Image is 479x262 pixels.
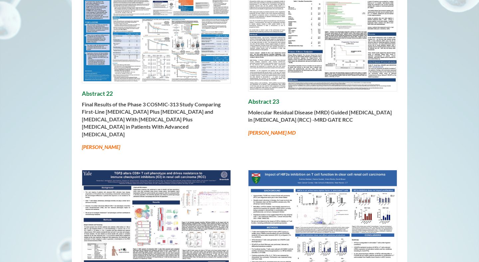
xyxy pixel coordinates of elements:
[248,98,397,109] h4: Abstract 23
[248,129,296,136] em: [PERSON_NAME] MD
[248,109,392,123] strong: Molecular Residual Disease (MRD) Guided [MEDICAL_DATA] in [MEDICAL_DATA] (RCC) -MRD GATE RCC
[82,90,231,101] h4: Abstract 22
[82,101,221,137] b: Final Results of the Phase 3 COSMIC-313 Study Comparing First-Line [MEDICAL_DATA] Plus [MEDICAL_D...
[82,144,120,150] em: [PERSON_NAME]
